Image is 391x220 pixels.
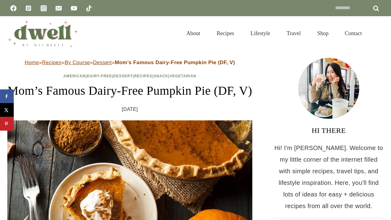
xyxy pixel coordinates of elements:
[373,28,384,38] button: View Search Form
[122,105,138,114] time: [DATE]
[7,19,78,47] img: DWELL by michelle
[278,23,309,44] a: Travel
[93,60,112,65] a: Dessert
[208,23,242,44] a: Recipes
[63,74,86,78] a: American
[274,142,384,212] p: Hi! I'm [PERSON_NAME]. Welcome to my little corner of the internet filled with simple recipes, tr...
[87,74,112,78] a: Dairy-Free
[68,2,80,14] a: YouTube
[25,60,235,65] span: » » » »
[7,82,252,100] h1: Mom’s Famous Dairy-Free Pumpkin Pie (DF, V)
[25,60,39,65] a: Home
[154,74,168,78] a: Snack
[178,23,370,44] nav: Primary Navigation
[113,74,133,78] a: Dessert
[337,23,370,44] a: Contact
[274,125,384,136] h3: HI THERE
[42,60,62,65] a: Recipes
[115,60,235,65] strong: Mom’s Famous Dairy-Free Pumpkin Pie (DF, V)
[22,2,35,14] a: Pinterest
[309,23,337,44] a: Shop
[63,74,196,78] span: | | | | |
[170,74,196,78] a: Vegetarian
[134,74,152,78] a: Recipes
[53,2,65,14] a: Email
[178,23,208,44] a: About
[83,2,95,14] a: TikTok
[38,2,50,14] a: Instagram
[242,23,278,44] a: Lifestyle
[7,2,20,14] a: Facebook
[65,60,90,65] a: By Course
